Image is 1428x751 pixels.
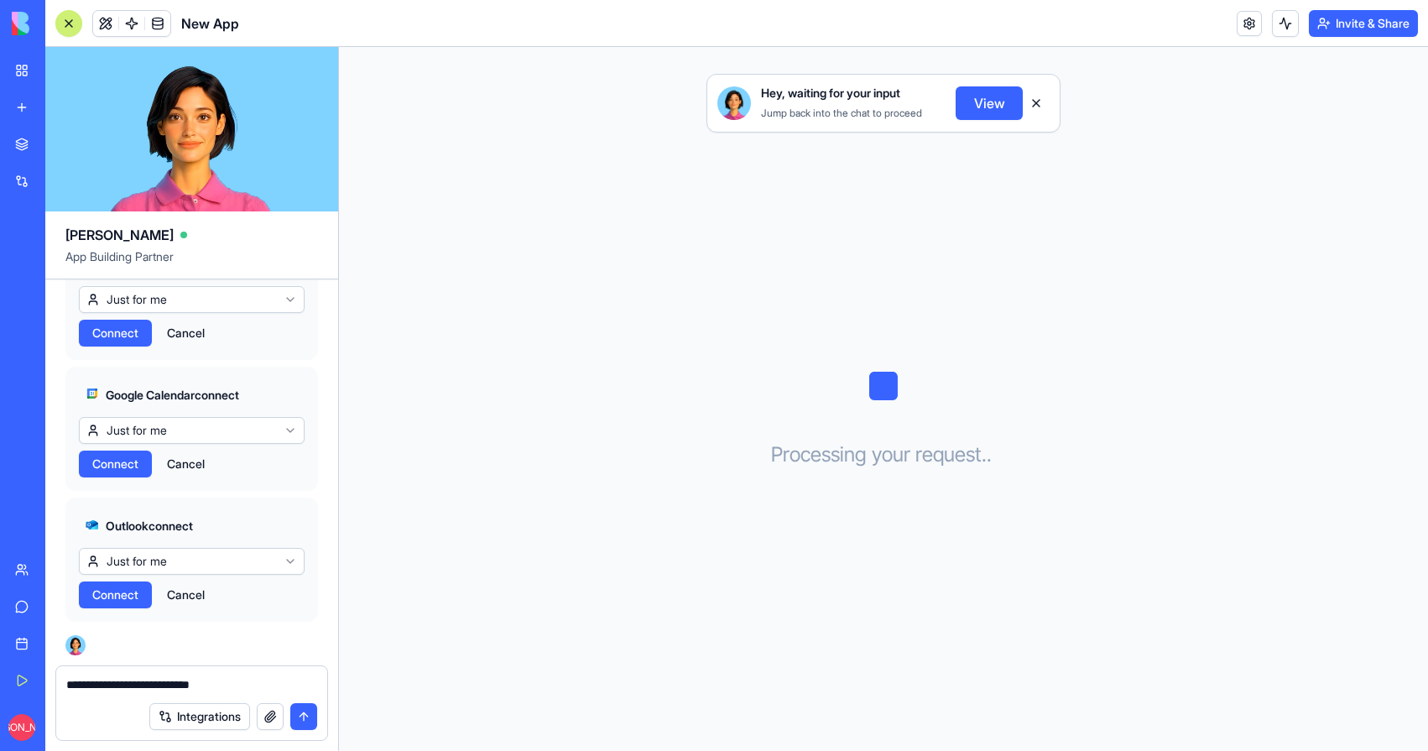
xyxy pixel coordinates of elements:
[8,714,35,741] span: [PERSON_NAME]
[86,518,99,531] img: outlook
[79,320,152,347] button: Connect
[717,86,751,120] img: Ella_00000_wcx2te.png
[92,325,138,342] span: Connect
[159,320,213,347] button: Cancel
[181,13,239,34] span: New App
[106,387,239,404] span: Google Calendar connect
[149,703,250,730] button: Integrations
[761,107,922,119] span: Jump back into the chat to proceed
[771,441,997,468] h3: Processing your request
[159,451,213,477] button: Cancel
[79,451,152,477] button: Connect
[12,12,116,35] img: logo
[86,387,99,400] img: googlecalendar
[1309,10,1418,37] button: Invite & Share
[92,456,138,472] span: Connect
[65,225,174,245] span: [PERSON_NAME]
[106,518,193,535] span: Outlook connect
[159,582,213,608] button: Cancel
[65,635,86,655] img: Ella_00000_wcx2te.png
[92,587,138,603] span: Connect
[761,85,900,102] span: Hey, waiting for your input
[987,441,992,468] span: .
[956,86,1023,120] button: View
[982,441,987,468] span: .
[79,582,152,608] button: Connect
[65,248,318,279] span: App Building Partner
